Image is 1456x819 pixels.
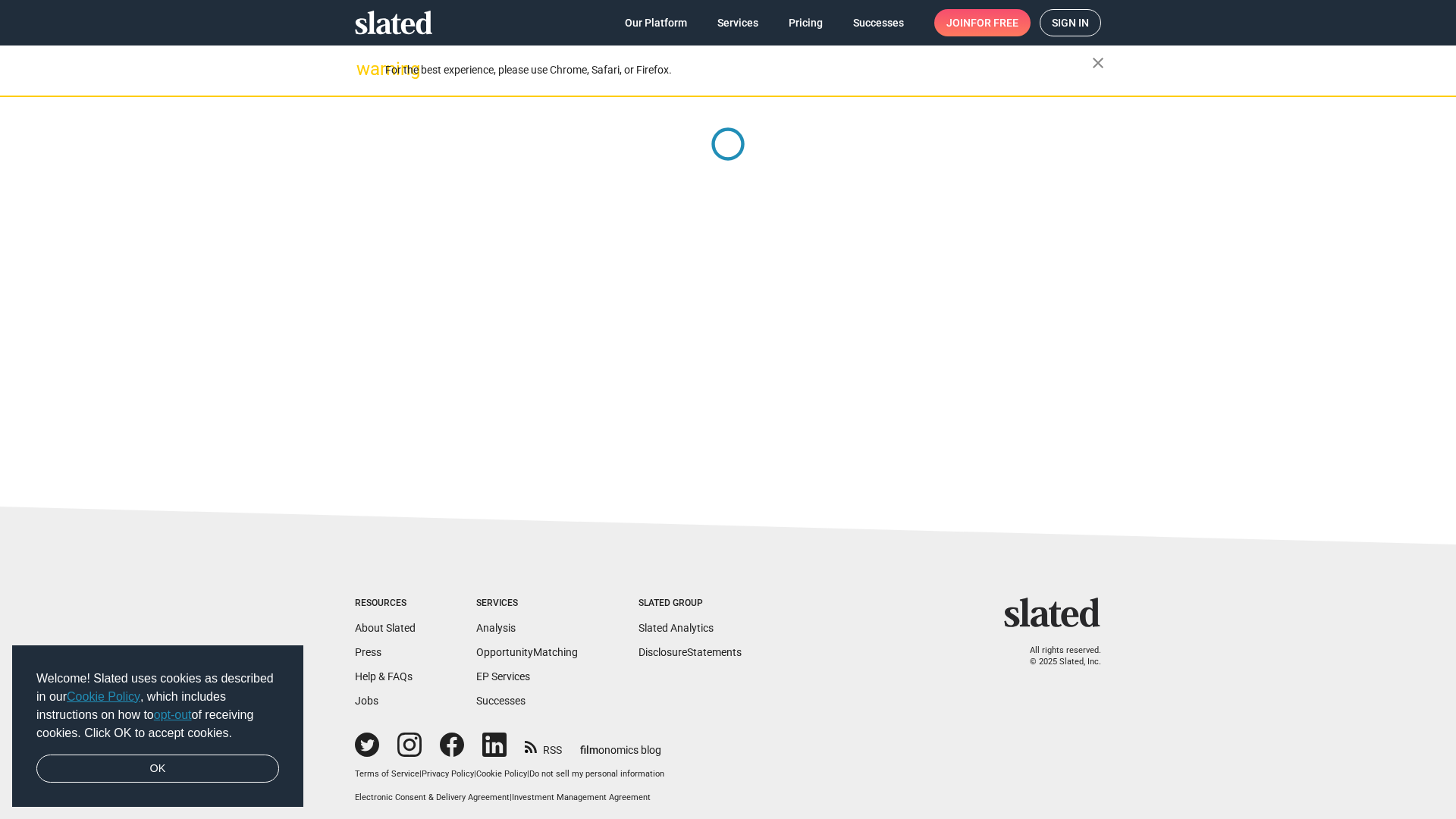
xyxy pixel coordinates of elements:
[525,734,562,758] a: RSS
[639,646,742,658] a: DisclosureStatements
[385,60,1092,80] div: For the best experience, please use Chrome, Safari, or Firefox.
[355,769,419,779] a: Terms of Service
[1052,10,1089,36] span: Sign in
[422,769,474,779] a: Privacy Policy
[1014,645,1101,667] p: All rights reserved. © 2025 Slated, Inc.
[705,9,770,36] a: Services
[355,598,416,610] div: Resources
[355,792,510,802] a: Electronic Consent & Delivery Agreement
[625,9,687,36] span: Our Platform
[1040,9,1101,36] a: Sign in
[476,670,530,682] a: EP Services
[476,598,578,610] div: Services
[613,9,699,36] a: Our Platform
[476,622,516,634] a: Analysis
[36,670,279,742] span: Welcome! Slated uses cookies as described in our , which includes instructions on how to of recei...
[639,622,714,634] a: Slated Analytics
[529,769,664,780] button: Do not sell my personal information
[934,9,1031,36] a: Joinfor free
[580,731,661,758] a: filmonomics blog
[777,9,835,36] a: Pricing
[580,744,598,756] span: film
[1089,54,1107,72] mat-icon: close
[971,9,1018,36] span: for free
[789,9,823,36] span: Pricing
[527,769,529,779] span: |
[355,695,378,707] a: Jobs
[476,646,578,658] a: OpportunityMatching
[67,690,140,703] a: Cookie Policy
[853,9,904,36] span: Successes
[356,60,375,78] mat-icon: warning
[419,769,422,779] span: |
[12,645,303,808] div: cookieconsent
[639,598,742,610] div: Slated Group
[717,9,758,36] span: Services
[355,670,413,682] a: Help & FAQs
[946,9,1018,36] span: Join
[476,769,527,779] a: Cookie Policy
[841,9,916,36] a: Successes
[355,622,416,634] a: About Slated
[36,755,279,783] a: dismiss cookie message
[474,769,476,779] span: |
[510,792,512,802] span: |
[512,792,651,802] a: Investment Management Agreement
[476,695,526,707] a: Successes
[355,646,381,658] a: Press
[154,708,192,721] a: opt-out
